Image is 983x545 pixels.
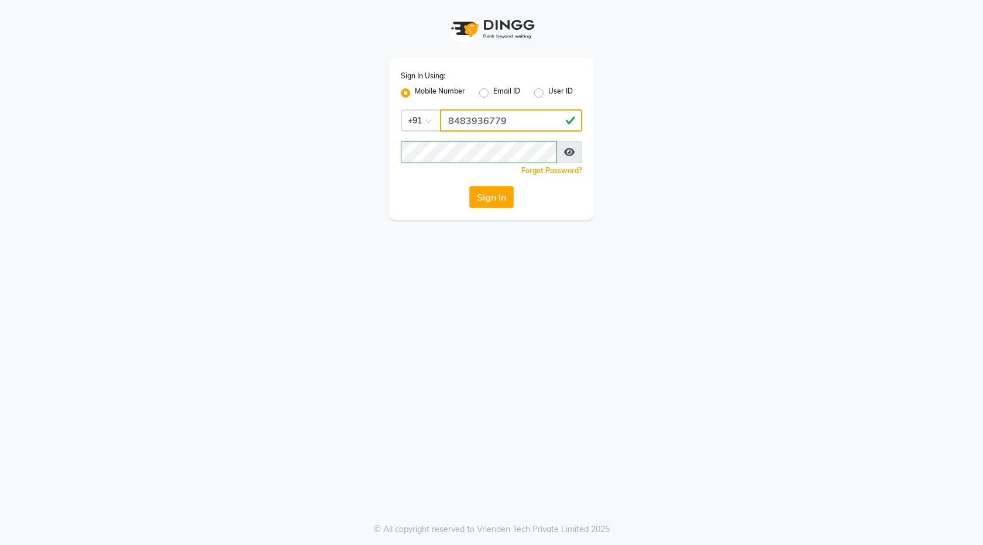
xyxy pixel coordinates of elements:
button: Sign In [469,186,514,208]
label: User ID [548,86,573,100]
label: Sign In Using: [401,71,445,81]
label: Email ID [493,86,520,100]
img: logo1.svg [445,12,538,46]
label: Mobile Number [415,86,465,100]
a: Forgot Password? [521,166,582,175]
input: Username [440,109,582,132]
input: Username [401,141,557,163]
